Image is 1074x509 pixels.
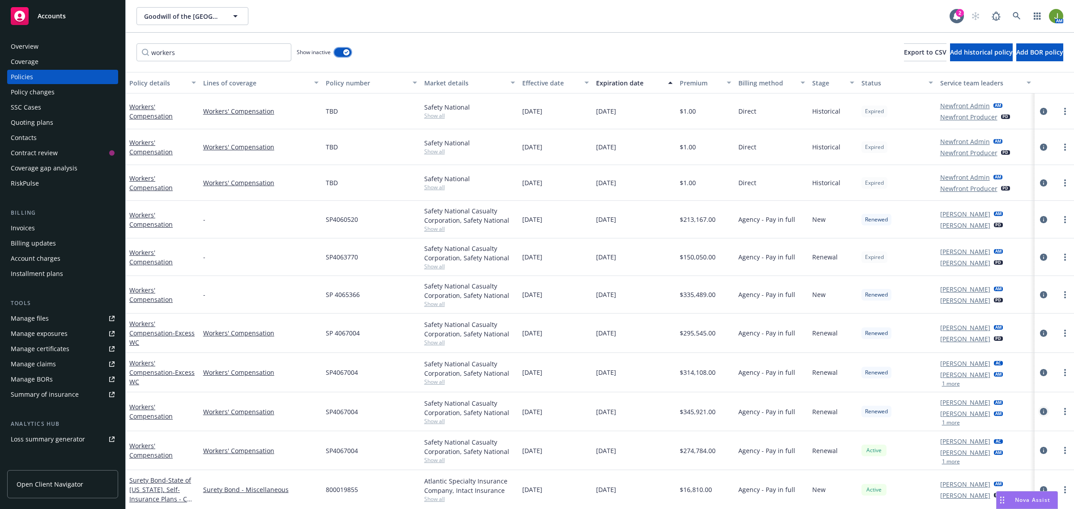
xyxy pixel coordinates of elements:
div: Safety National Casualty Corporation, Safety National [424,244,516,263]
span: New [812,215,826,224]
div: Overview [11,39,38,54]
span: Show all [424,456,516,464]
button: Status [858,72,937,93]
span: Show all [424,339,516,346]
a: more [1060,214,1070,225]
span: Export to CSV [904,48,946,56]
a: circleInformation [1038,106,1049,117]
div: Manage certificates [11,342,69,356]
div: Policy changes [11,85,55,99]
div: Manage files [11,311,49,326]
button: Lines of coverage [200,72,322,93]
span: Renewed [865,369,888,377]
span: Add BOR policy [1016,48,1063,56]
div: Invoices [11,221,35,235]
a: Workers' Compensation [129,441,173,459]
button: Expiration date [592,72,676,93]
div: Safety National [424,138,516,148]
span: Nova Assist [1015,496,1050,504]
span: Agency - Pay in full [738,407,795,416]
div: Analytics hub [7,420,118,428]
div: Lines of coverage [203,78,309,88]
span: Agency - Pay in full [738,215,795,224]
span: [DATE] [596,328,616,338]
button: 1 more [942,420,960,425]
span: Renewed [865,407,888,416]
span: Show all [424,263,516,270]
button: Policy details [126,72,200,93]
span: Agency - Pay in full [738,290,795,299]
a: Newfront Admin [940,173,990,182]
a: Workers' Compensation [203,106,319,116]
span: Show all [424,300,516,308]
div: Premium [680,78,722,88]
button: Stage [809,72,858,93]
a: more [1060,367,1070,378]
span: - [203,252,205,262]
div: Coverage [11,55,38,69]
a: Manage certificates [7,342,118,356]
div: Atlantic Specialty Insurance Company, Intact Insurance [424,476,516,495]
a: [PERSON_NAME] [940,334,990,344]
div: Safety National Casualty Corporation, Safety National [424,399,516,417]
span: Historical [812,106,840,116]
span: [DATE] [596,178,616,187]
a: Workers' Compensation [203,368,319,377]
a: [PERSON_NAME] [940,409,990,418]
span: Expired [865,143,884,151]
span: Direct [738,142,756,152]
a: [PERSON_NAME] [940,221,990,230]
button: Nova Assist [996,491,1058,509]
span: Show all [424,417,516,425]
button: Service team leaders [937,72,1035,93]
a: more [1060,406,1070,417]
span: Renewed [865,329,888,337]
div: Safety National Casualty Corporation, Safety National [424,437,516,456]
div: Service team leaders [940,78,1022,88]
a: Search [1008,7,1026,25]
span: New [812,290,826,299]
button: Add BOR policy [1016,43,1063,61]
a: circleInformation [1038,367,1049,378]
span: Show all [424,148,516,155]
a: [PERSON_NAME] [940,437,990,446]
span: Renewal [812,368,838,377]
a: circleInformation [1038,214,1049,225]
span: Agency - Pay in full [738,368,795,377]
span: $274,784.00 [680,446,716,455]
div: Effective date [522,78,579,88]
span: Renewal [812,328,838,338]
a: [PERSON_NAME] [940,296,990,305]
button: Goodwill of the [GEOGRAPHIC_DATA] [136,7,248,25]
span: [DATE] [522,485,542,494]
a: Newfront Producer [940,148,997,157]
span: [DATE] [596,407,616,416]
span: Show all [424,183,516,191]
span: - Excess WC [129,329,195,347]
a: Contract review [7,146,118,160]
a: circleInformation [1038,289,1049,300]
span: Goodwill of the [GEOGRAPHIC_DATA] [144,12,222,21]
a: Workers' Compensation [203,407,319,416]
span: $213,167.00 [680,215,716,224]
span: $150,050.00 [680,252,716,262]
a: more [1060,106,1070,117]
div: Policy details [129,78,186,88]
a: Policy changes [7,85,118,99]
span: Renewal [812,407,838,416]
div: Quoting plans [11,115,53,130]
a: Manage exposures [7,327,118,341]
span: [DATE] [596,368,616,377]
a: Account charges [7,251,118,266]
div: Loss summary generator [11,432,85,446]
a: [PERSON_NAME] [940,247,990,256]
div: Safety National Casualty Corporation, Safety National [424,320,516,339]
span: [DATE] [522,142,542,152]
span: Renewal [812,446,838,455]
span: - [203,290,205,299]
a: Newfront Admin [940,101,990,110]
span: Renewed [865,216,888,224]
a: Invoices [7,221,118,235]
a: [PERSON_NAME] [940,284,990,294]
